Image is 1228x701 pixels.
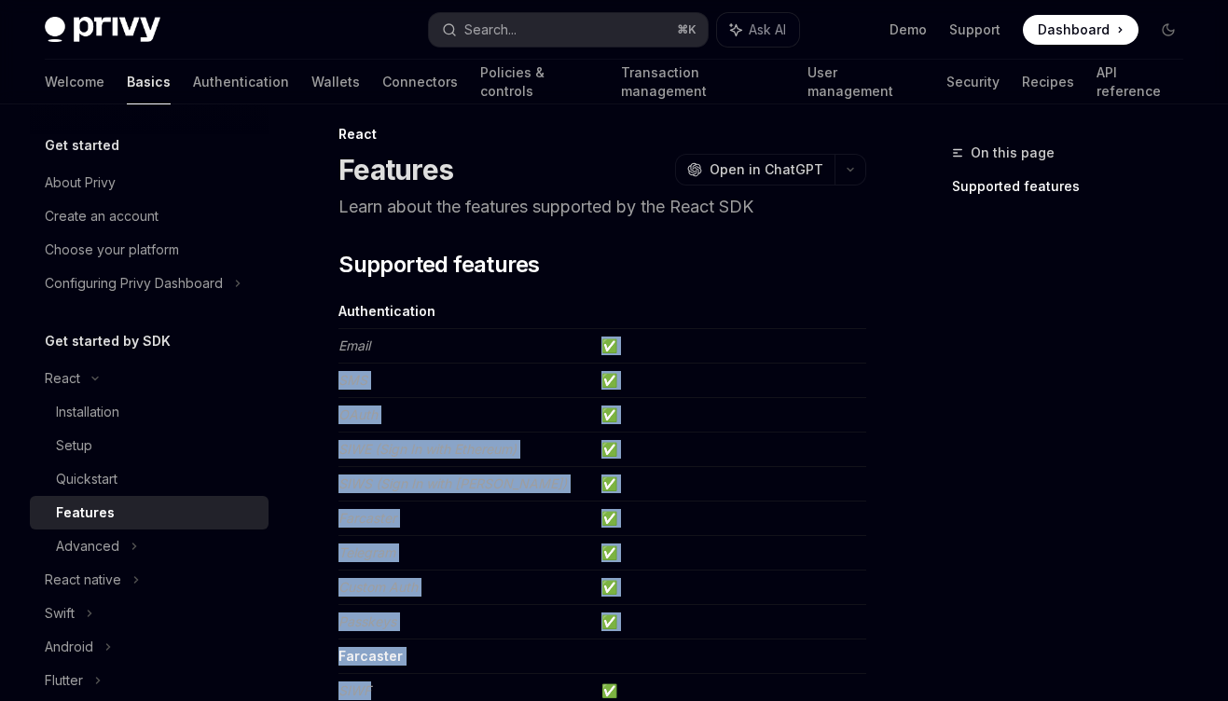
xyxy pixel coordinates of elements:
td: ✅ [594,605,866,639]
a: Welcome [45,60,104,104]
button: Search...⌘K [429,13,707,47]
a: About Privy [30,166,269,199]
div: Android [45,636,93,658]
em: Telegram [338,544,395,560]
div: Choose your platform [45,239,179,261]
div: Create an account [45,205,159,227]
em: Farcaster [338,510,396,526]
td: ✅ [594,536,866,570]
strong: Farcaster [338,648,403,664]
a: Recipes [1022,60,1074,104]
a: API reference [1097,60,1183,104]
a: User management [807,60,924,104]
td: ✅ [594,570,866,605]
em: SIWF [338,682,371,698]
td: ✅ [594,467,866,502]
td: ✅ [594,433,866,467]
td: ✅ [594,364,866,398]
strong: Authentication [338,303,435,319]
a: Security [946,60,1000,104]
button: Open in ChatGPT [675,154,835,186]
a: Supported features [952,172,1198,201]
div: Configuring Privy Dashboard [45,272,223,295]
div: Search... [464,19,517,41]
span: Ask AI [749,21,786,39]
em: OAuth [338,406,378,422]
a: Policies & controls [480,60,599,104]
div: Installation [56,401,119,423]
a: Authentication [193,60,289,104]
span: Open in ChatGPT [710,160,823,179]
div: React [338,125,866,144]
em: SIWE (Sign In with Ethereum) [338,441,517,457]
img: dark logo [45,17,160,43]
td: ✅ [594,502,866,536]
td: ✅ [594,329,866,364]
div: Swift [45,602,75,625]
button: Ask AI [717,13,799,47]
em: Custom Auth [338,579,418,595]
a: Dashboard [1023,15,1138,45]
em: Email [338,337,370,353]
a: Installation [30,395,269,429]
div: Flutter [45,669,83,692]
p: Learn about the features supported by the React SDK [338,194,866,220]
span: ⌘ K [677,22,697,37]
a: Support [949,21,1000,39]
a: Setup [30,429,269,462]
a: Features [30,496,269,529]
div: Setup [56,434,92,457]
div: Advanced [56,535,119,557]
a: Create an account [30,199,269,233]
div: About Privy [45,172,116,194]
em: SIWS (Sign In with [PERSON_NAME]) [338,475,567,491]
em: SMS [338,372,367,388]
a: Connectors [382,60,458,104]
a: Basics [127,60,171,104]
h5: Get started by SDK [45,330,171,352]
span: Supported features [338,250,539,280]
a: Choose your platform [30,233,269,267]
span: Dashboard [1038,21,1110,39]
td: ✅ [594,398,866,433]
a: Transaction management [621,60,785,104]
div: Features [56,502,115,524]
h5: Get started [45,134,119,157]
a: Demo [890,21,927,39]
button: Toggle dark mode [1153,15,1183,45]
em: Passkeys [338,613,396,629]
div: React native [45,569,121,591]
a: Wallets [311,60,360,104]
h1: Features [338,153,453,186]
a: Quickstart [30,462,269,496]
span: On this page [971,142,1055,164]
div: Quickstart [56,468,117,490]
div: React [45,367,80,390]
